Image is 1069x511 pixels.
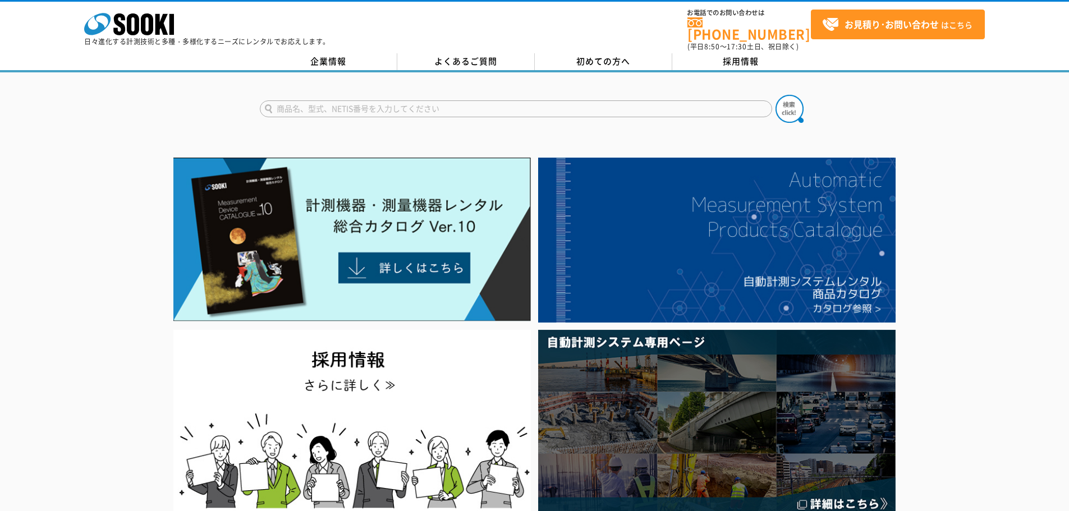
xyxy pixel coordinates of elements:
[84,38,330,45] p: 日々進化する計測技術と多種・多様化するニーズにレンタルでお応えします。
[260,53,397,70] a: 企業情報
[260,100,772,117] input: 商品名、型式、NETIS番号を入力してください
[687,42,799,52] span: (平日 ～ 土日、祝日除く)
[704,42,720,52] span: 8:50
[687,10,811,16] span: お電話でのお問い合わせは
[535,53,672,70] a: 初めての方へ
[397,53,535,70] a: よくあるご質問
[576,55,630,67] span: 初めての方へ
[687,17,811,40] a: [PHONE_NUMBER]
[173,158,531,321] img: Catalog Ver10
[727,42,747,52] span: 17:30
[672,53,810,70] a: 採用情報
[776,95,804,123] img: btn_search.png
[845,17,939,31] strong: お見積り･お問い合わせ
[811,10,985,39] a: お見積り･お問い合わせはこちら
[822,16,972,33] span: はこちら
[538,158,896,323] img: 自動計測システムカタログ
